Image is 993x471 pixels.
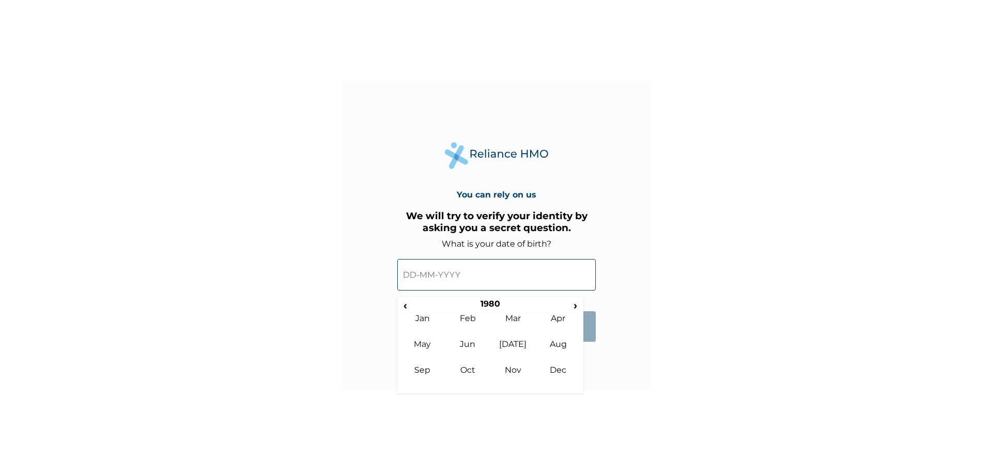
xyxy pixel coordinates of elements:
[400,339,445,365] td: May
[442,239,551,249] label: What is your date of birth?
[397,210,596,234] h3: We will try to verify your identity by asking you a secret question.
[411,299,569,313] th: 1980
[445,339,491,365] td: Jun
[490,339,536,365] td: [DATE]
[400,299,411,312] span: ‹
[445,365,491,391] td: Oct
[536,365,581,391] td: Dec
[536,313,581,339] td: Apr
[490,313,536,339] td: Mar
[570,299,581,312] span: ›
[400,313,445,339] td: Jan
[400,365,445,391] td: Sep
[445,313,491,339] td: Feb
[397,259,596,291] input: DD-MM-YYYY
[457,190,536,200] h4: You can rely on us
[536,339,581,365] td: Aug
[490,365,536,391] td: Nov
[445,142,548,169] img: Reliance Health's Logo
